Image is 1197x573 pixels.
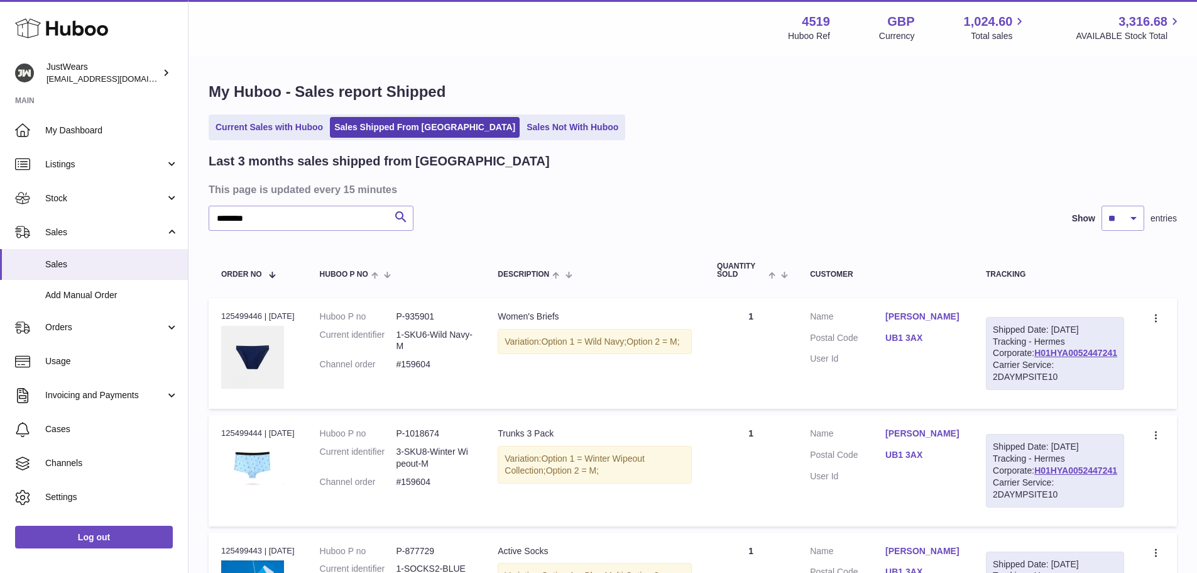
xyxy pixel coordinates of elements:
[802,13,830,30] strong: 4519
[993,359,1117,383] div: Carrier Service: 2DAYMPSITE10
[885,332,961,344] a: UB1 3AX
[885,311,961,323] a: [PERSON_NAME]
[810,270,961,279] div: Customer
[986,270,1124,279] div: Tracking
[320,359,396,370] dt: Channel order
[626,337,679,347] span: Option 2 = M;
[1118,13,1167,30] span: 3,316.68
[541,337,626,347] span: Option 1 = Wild Navy;
[717,262,765,279] span: Quantity Sold
[396,446,473,470] dd: 3-SKU8-Winter Wipeout-M
[810,428,885,443] dt: Name
[320,270,368,279] span: Huboo P no
[1076,30,1182,42] span: AVAILABLE Stock Total
[211,117,327,138] a: Current Sales with Huboo
[45,289,178,301] span: Add Manual Order
[45,423,178,435] span: Cases
[498,329,692,355] div: Variation:
[1034,348,1117,358] a: H01HYA0052447241
[964,13,1027,42] a: 1,024.60 Total sales
[396,428,473,440] dd: P-1018674
[45,226,165,238] span: Sales
[810,545,885,560] dt: Name
[1034,465,1117,476] a: H01HYA0052447241
[546,465,599,476] span: Option 2 = M;
[45,159,165,170] span: Listings
[330,117,520,138] a: Sales Shipped From [GEOGRAPHIC_DATA]
[993,441,1117,453] div: Shipped Date: [DATE]
[498,446,692,484] div: Variation:
[45,125,178,136] span: My Dashboard
[810,353,885,365] dt: User Id
[221,545,295,557] div: 125499443 | [DATE]
[788,30,830,42] div: Huboo Ref
[1151,213,1177,225] span: entries
[498,270,549,279] span: Description
[986,434,1124,507] div: Tracking - Hermes Corporate:
[993,477,1117,501] div: Carrier Service: 2DAYMPSITE10
[396,329,473,353] dd: 1-SKU6-Wild Navy-M
[879,30,915,42] div: Currency
[498,545,692,557] div: Active Socks
[15,64,34,82] img: internalAdmin-4519@internal.huboo.com
[498,311,692,323] div: Women's Briefs
[46,61,160,85] div: JustWears
[221,311,295,322] div: 125499446 | [DATE]
[45,259,178,270] span: Sales
[45,491,178,503] span: Settings
[522,117,623,138] a: Sales Not With Huboo
[45,457,178,469] span: Channels
[221,326,284,389] img: 45191706215787.jpg
[15,526,173,548] a: Log out
[993,324,1117,336] div: Shipped Date: [DATE]
[971,30,1027,42] span: Total sales
[887,13,914,30] strong: GBP
[45,321,165,333] span: Orders
[1076,13,1182,42] a: 3,316.68 AVAILABLE Stock Total
[810,311,885,326] dt: Name
[45,389,165,401] span: Invoicing and Payments
[505,453,645,476] span: Option 1 = Winter Wipeout Collection;
[498,428,692,440] div: Trunks 3 Pack
[320,545,396,557] dt: Huboo P no
[704,415,797,526] td: 1
[810,470,885,482] dt: User Id
[209,182,1174,196] h3: This page is updated every 15 minutes
[320,446,396,470] dt: Current identifier
[209,153,550,170] h2: Last 3 months sales shipped from [GEOGRAPHIC_DATA]
[45,192,165,204] span: Stock
[396,311,473,323] dd: P-935901
[810,449,885,464] dt: Postal Code
[221,270,262,279] span: Order No
[396,476,473,488] dd: #159604
[320,329,396,353] dt: Current identifier
[320,428,396,440] dt: Huboo P no
[1072,213,1095,225] label: Show
[221,443,284,486] img: 45191730997744.JPG
[46,74,185,84] span: [EMAIL_ADDRESS][DOMAIN_NAME]
[704,298,797,409] td: 1
[320,476,396,488] dt: Channel order
[810,332,885,347] dt: Postal Code
[320,311,396,323] dt: Huboo P no
[885,449,961,461] a: UB1 3AX
[221,428,295,439] div: 125499444 | [DATE]
[964,13,1013,30] span: 1,024.60
[209,82,1177,102] h1: My Huboo - Sales report Shipped
[885,545,961,557] a: [PERSON_NAME]
[986,317,1124,390] div: Tracking - Hermes Corporate:
[396,359,473,370] dd: #159604
[885,428,961,440] a: [PERSON_NAME]
[45,355,178,367] span: Usage
[993,559,1117,570] div: Shipped Date: [DATE]
[396,545,473,557] dd: P-877729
